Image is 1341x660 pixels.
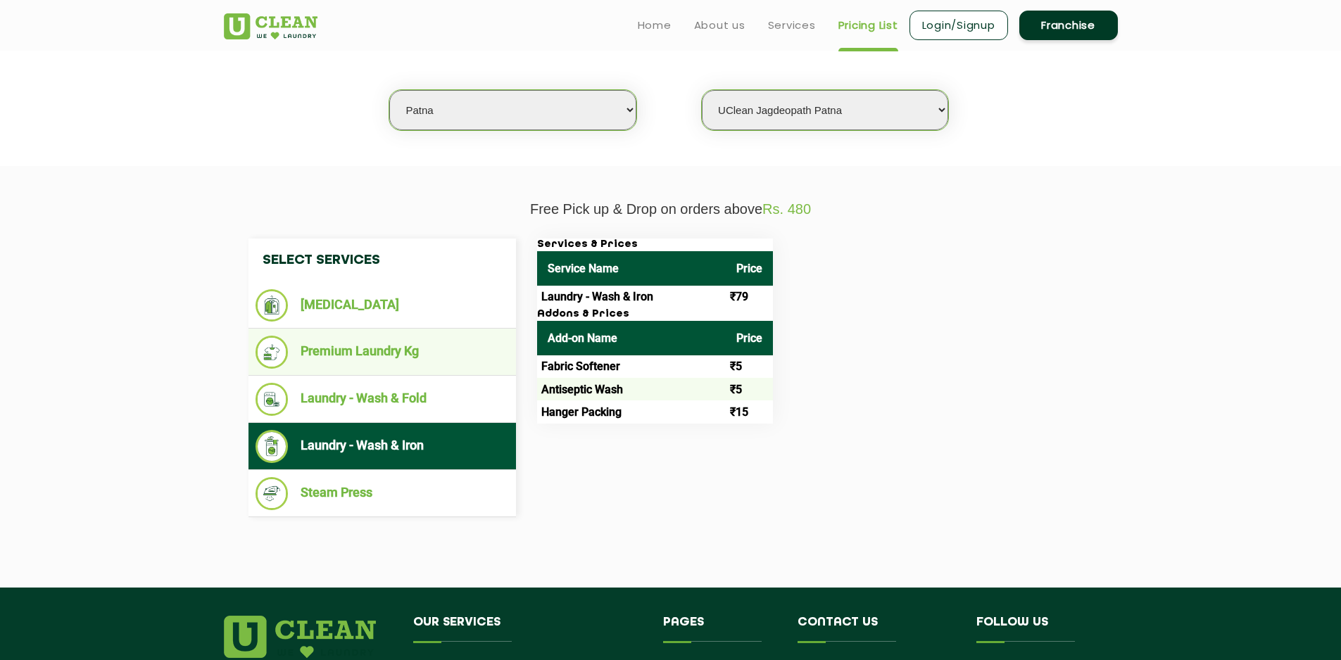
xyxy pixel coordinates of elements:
[256,477,509,510] li: Steam Press
[537,378,726,400] td: Antiseptic Wash
[256,383,509,416] li: Laundry - Wash & Fold
[798,616,955,642] h4: Contact us
[537,251,726,286] th: Service Name
[694,17,745,34] a: About us
[224,13,317,39] img: UClean Laundry and Dry Cleaning
[726,286,773,308] td: ₹79
[768,17,816,34] a: Services
[256,336,289,369] img: Premium Laundry Kg
[537,355,726,378] td: Fabric Softener
[726,355,773,378] td: ₹5
[726,400,773,423] td: ₹15
[537,400,726,423] td: Hanger Packing
[256,477,289,510] img: Steam Press
[537,286,726,308] td: Laundry - Wash & Iron
[224,201,1118,217] p: Free Pick up & Drop on orders above
[976,616,1100,642] h4: Follow us
[256,289,509,322] li: [MEDICAL_DATA]
[224,616,376,658] img: logo.png
[909,11,1008,40] a: Login/Signup
[762,201,811,217] span: Rs. 480
[248,239,516,282] h4: Select Services
[413,616,643,642] h4: Our Services
[726,251,773,286] th: Price
[1019,11,1118,40] a: Franchise
[537,239,773,251] h3: Services & Prices
[838,17,898,34] a: Pricing List
[726,321,773,355] th: Price
[537,321,726,355] th: Add-on Name
[726,378,773,400] td: ₹5
[256,430,509,463] li: Laundry - Wash & Iron
[256,336,509,369] li: Premium Laundry Kg
[256,430,289,463] img: Laundry - Wash & Iron
[638,17,672,34] a: Home
[663,616,776,642] h4: Pages
[256,289,289,322] img: Dry Cleaning
[537,308,773,321] h3: Addons & Prices
[256,383,289,416] img: Laundry - Wash & Fold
